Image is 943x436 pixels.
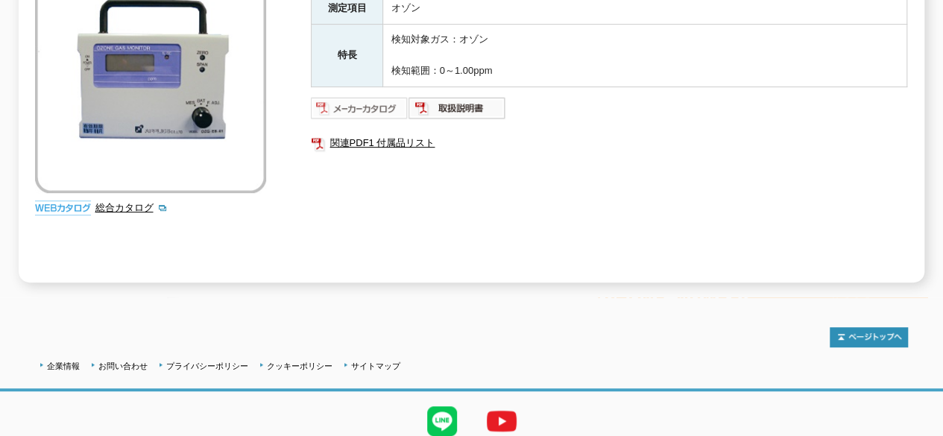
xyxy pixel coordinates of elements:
a: クッキーポリシー [267,361,332,370]
a: 総合カタログ [95,202,168,213]
img: トップページへ [830,327,908,347]
a: メーカーカタログ [311,106,409,117]
td: 検知対象ガス：オゾン 検知範囲：0～1.00ppm [383,25,907,86]
img: webカタログ [35,200,91,215]
a: サイトマップ [351,361,400,370]
th: 特長 [312,25,383,86]
a: お問い合わせ [98,361,148,370]
a: 企業情報 [47,361,80,370]
a: 取扱説明書 [409,106,506,117]
a: プライバシーポリシー [166,361,248,370]
a: 関連PDF1 付属品リスト [311,133,907,153]
img: 取扱説明書 [409,96,506,120]
img: メーカーカタログ [311,96,409,120]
